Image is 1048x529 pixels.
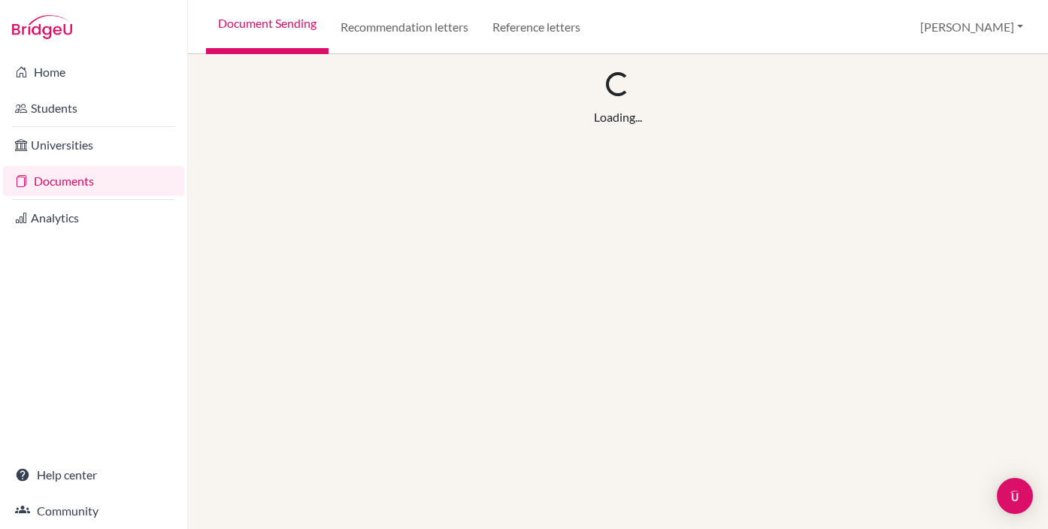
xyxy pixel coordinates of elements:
[3,460,184,490] a: Help center
[3,130,184,160] a: Universities
[3,166,184,196] a: Documents
[3,57,184,87] a: Home
[3,93,184,123] a: Students
[913,13,1030,41] button: [PERSON_NAME]
[3,496,184,526] a: Community
[594,108,642,126] div: Loading...
[997,478,1033,514] div: Open Intercom Messenger
[12,15,72,39] img: Bridge-U
[3,203,184,233] a: Analytics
